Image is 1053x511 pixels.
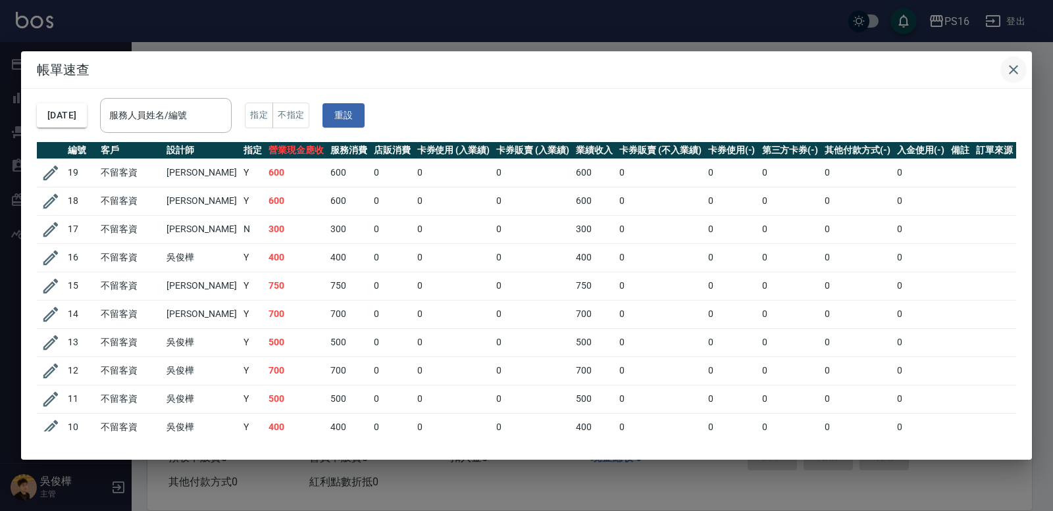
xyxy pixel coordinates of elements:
[240,158,265,187] td: Y
[240,385,265,413] td: Y
[97,413,163,441] td: 不留客資
[327,413,371,441] td: 400
[493,215,573,243] td: 0
[414,187,494,215] td: 0
[265,142,327,159] th: 營業現金應收
[371,413,414,441] td: 0
[705,300,759,328] td: 0
[163,356,240,385] td: 吳俊樺
[821,328,894,356] td: 0
[97,328,163,356] td: 不留客資
[821,272,894,300] td: 0
[894,187,948,215] td: 0
[265,187,327,215] td: 600
[705,356,759,385] td: 0
[240,243,265,272] td: Y
[414,328,494,356] td: 0
[64,142,97,159] th: 編號
[573,215,616,243] td: 300
[493,413,573,441] td: 0
[265,215,327,243] td: 300
[894,385,948,413] td: 0
[414,272,494,300] td: 0
[616,243,705,272] td: 0
[327,272,371,300] td: 750
[759,300,822,328] td: 0
[616,328,705,356] td: 0
[371,356,414,385] td: 0
[894,356,948,385] td: 0
[894,142,948,159] th: 入金使用(-)
[163,142,240,159] th: 設計師
[705,142,759,159] th: 卡券使用(-)
[894,215,948,243] td: 0
[240,215,265,243] td: N
[371,328,414,356] td: 0
[414,243,494,272] td: 0
[705,328,759,356] td: 0
[573,385,616,413] td: 500
[616,413,705,441] td: 0
[97,385,163,413] td: 不留客資
[371,158,414,187] td: 0
[705,215,759,243] td: 0
[821,413,894,441] td: 0
[759,158,822,187] td: 0
[414,142,494,159] th: 卡券使用 (入業績)
[616,300,705,328] td: 0
[163,158,240,187] td: [PERSON_NAME]
[616,272,705,300] td: 0
[327,142,371,159] th: 服務消費
[97,158,163,187] td: 不留客資
[705,272,759,300] td: 0
[371,243,414,272] td: 0
[759,385,822,413] td: 0
[265,356,327,385] td: 700
[327,187,371,215] td: 600
[64,272,97,300] td: 15
[414,356,494,385] td: 0
[821,243,894,272] td: 0
[493,328,573,356] td: 0
[705,385,759,413] td: 0
[705,187,759,215] td: 0
[240,272,265,300] td: Y
[759,142,822,159] th: 第三方卡券(-)
[240,328,265,356] td: Y
[240,187,265,215] td: Y
[894,243,948,272] td: 0
[759,328,822,356] td: 0
[265,243,327,272] td: 400
[327,328,371,356] td: 500
[64,158,97,187] td: 19
[265,413,327,441] td: 400
[163,300,240,328] td: [PERSON_NAME]
[616,187,705,215] td: 0
[64,215,97,243] td: 17
[371,272,414,300] td: 0
[163,215,240,243] td: [PERSON_NAME]
[265,158,327,187] td: 600
[493,187,573,215] td: 0
[371,187,414,215] td: 0
[97,300,163,328] td: 不留客資
[240,413,265,441] td: Y
[163,328,240,356] td: 吳俊樺
[821,142,894,159] th: 其他付款方式(-)
[493,158,573,187] td: 0
[573,300,616,328] td: 700
[21,51,1032,88] h2: 帳單速查
[97,142,163,159] th: 客戶
[327,356,371,385] td: 700
[573,272,616,300] td: 750
[894,158,948,187] td: 0
[493,300,573,328] td: 0
[327,215,371,243] td: 300
[705,413,759,441] td: 0
[894,413,948,441] td: 0
[265,328,327,356] td: 500
[759,413,822,441] td: 0
[573,243,616,272] td: 400
[97,187,163,215] td: 不留客資
[371,215,414,243] td: 0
